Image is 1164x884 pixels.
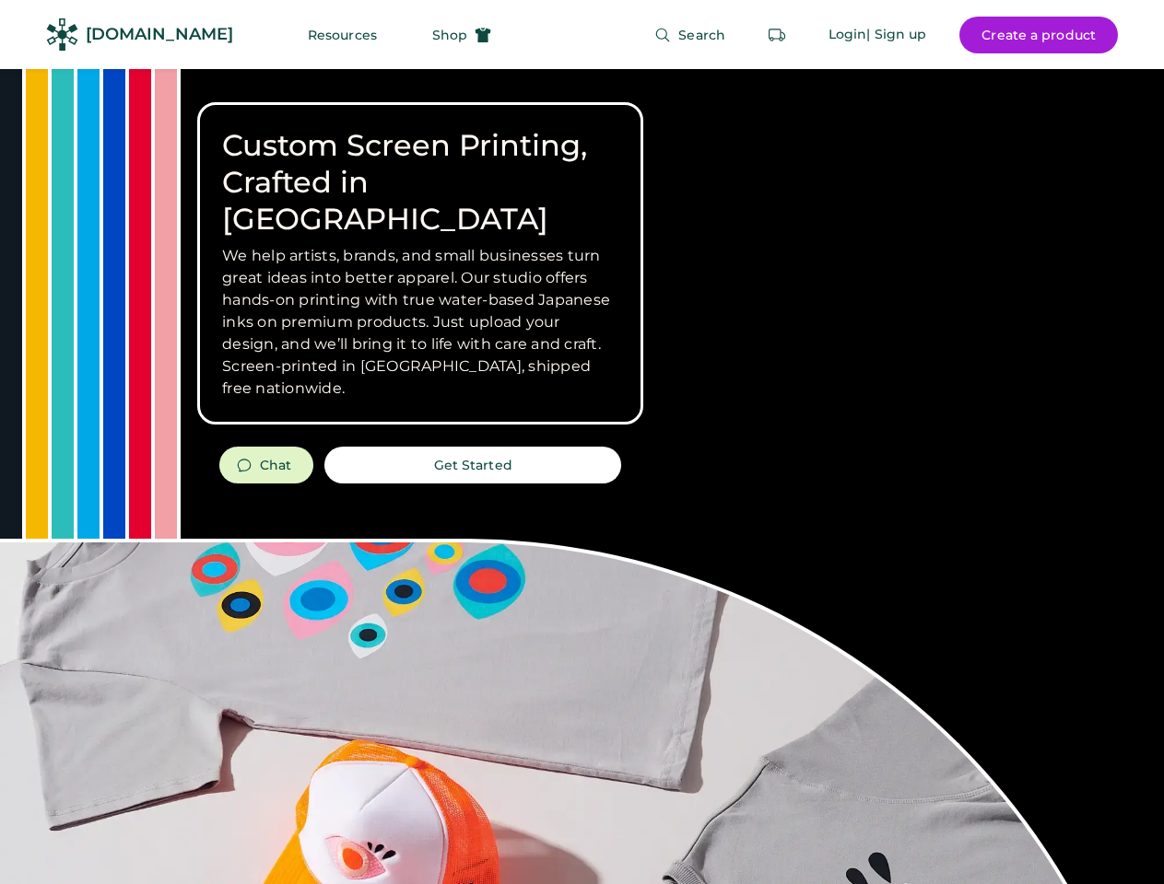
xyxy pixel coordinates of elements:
[410,17,513,53] button: Shop
[432,29,467,41] span: Shop
[286,17,399,53] button: Resources
[222,127,618,238] h1: Custom Screen Printing, Crafted in [GEOGRAPHIC_DATA]
[46,18,78,51] img: Rendered Logo - Screens
[632,17,747,53] button: Search
[219,447,313,483] button: Chat
[829,26,867,44] div: Login
[758,17,795,53] button: Retrieve an order
[866,26,926,44] div: | Sign up
[222,245,618,400] h3: We help artists, brands, and small businesses turn great ideas into better apparel. Our studio of...
[86,23,233,46] div: [DOMAIN_NAME]
[678,29,725,41] span: Search
[324,447,621,483] button: Get Started
[959,17,1118,53] button: Create a product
